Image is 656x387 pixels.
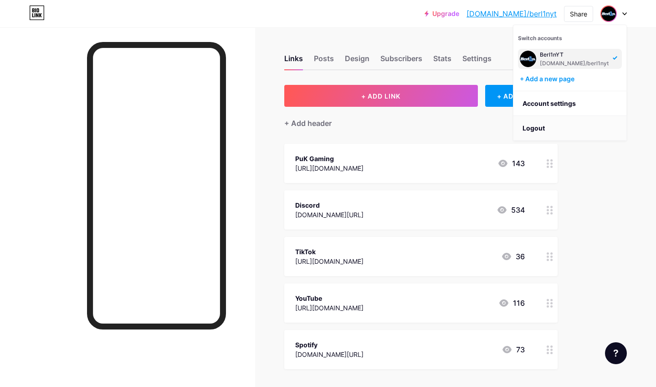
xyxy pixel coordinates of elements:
[295,303,364,313] div: [URL][DOMAIN_NAME]
[497,204,525,215] div: 534
[380,53,422,69] div: Subscribers
[295,340,364,350] div: Spotify
[284,53,303,69] div: Links
[502,344,525,355] div: 73
[295,154,364,163] div: PuK Gaming
[601,6,616,21] img: berl1nyt
[314,53,334,69] div: Posts
[513,91,626,116] a: Account settings
[513,116,626,141] li: Logout
[497,158,525,169] div: 143
[361,92,400,100] span: + ADD LINK
[520,51,536,67] img: berl1nyt
[485,85,558,107] div: + ADD EMBED
[295,210,364,220] div: [DOMAIN_NAME][URL]
[570,9,587,19] div: Share
[501,251,525,262] div: 36
[540,60,609,67] div: [DOMAIN_NAME]/berl1nyt
[284,118,332,129] div: + Add header
[345,53,369,69] div: Design
[295,247,364,256] div: TikTok
[498,298,525,309] div: 116
[295,256,364,266] div: [URL][DOMAIN_NAME]
[540,51,609,58] div: Berl1nYT
[466,8,557,19] a: [DOMAIN_NAME]/berl1nyt
[518,35,562,42] span: Switch accounts
[295,350,364,359] div: [DOMAIN_NAME][URL]
[433,53,451,69] div: Stats
[284,85,478,107] button: + ADD LINK
[295,293,364,303] div: YouTube
[295,163,364,173] div: [URL][DOMAIN_NAME]
[520,74,622,84] div: + Add a new page
[462,53,492,69] div: Settings
[295,200,364,210] div: Discord
[425,10,459,17] a: Upgrade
